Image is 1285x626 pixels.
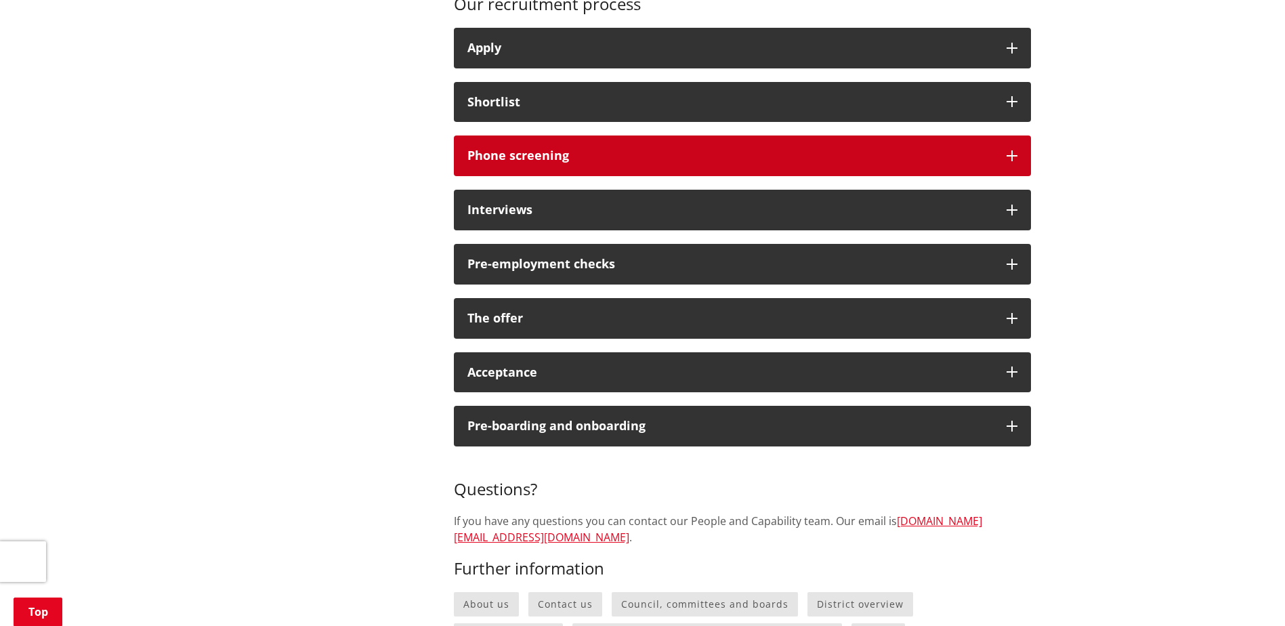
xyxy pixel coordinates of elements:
[467,96,993,109] div: Shortlist
[454,513,1031,545] p: If you have any questions you can contact our People and Capability team. Our email is .
[467,419,993,433] div: Pre-boarding and onboarding
[454,190,1031,230] button: Interviews
[454,559,1031,579] h3: Further information
[467,41,993,55] div: Apply
[807,592,913,617] a: District overview
[454,82,1031,123] button: Shortlist
[454,28,1031,68] button: Apply
[454,135,1031,176] button: Phone screening
[467,149,993,163] div: Phone screening
[467,312,993,325] div: The offer
[454,592,519,617] a: About us
[467,203,993,217] div: Interviews
[14,598,62,626] a: Top
[528,592,602,617] a: Contact us
[454,352,1031,393] button: Acceptance
[1223,569,1271,618] iframe: Messenger Launcher
[612,592,798,617] a: Council, committees and boards
[454,298,1031,339] button: The offer
[467,366,993,379] div: Acceptance
[454,460,1031,499] h3: Questions?
[467,257,993,271] div: Pre-employment checks
[454,244,1031,285] button: Pre-employment checks
[454,406,1031,446] button: Pre-boarding and onboarding
[454,514,982,545] a: [DOMAIN_NAME][EMAIL_ADDRESS][DOMAIN_NAME]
